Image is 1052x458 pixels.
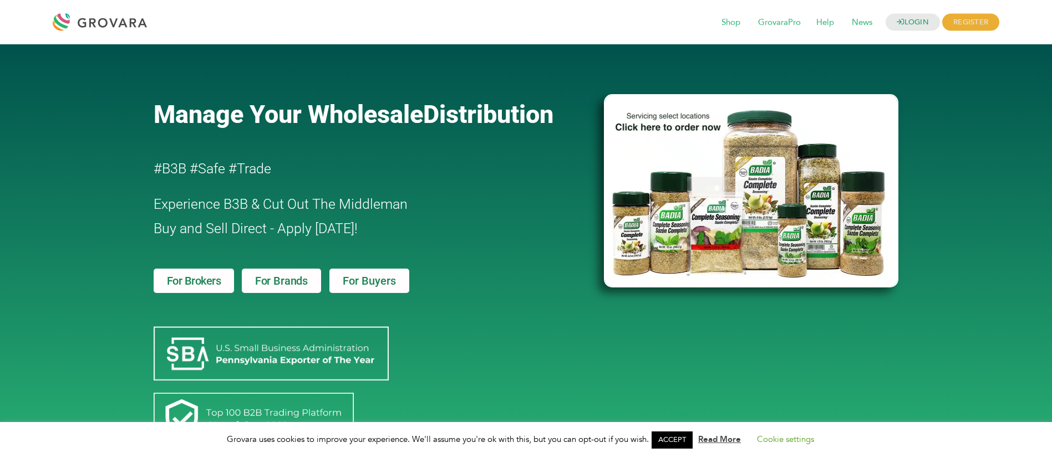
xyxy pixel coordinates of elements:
[343,275,396,286] span: For Buyers
[423,100,553,129] span: Distribution
[844,17,880,29] a: News
[154,100,586,129] a: Manage Your WholesaleDistribution
[750,17,809,29] a: GrovaraPro
[255,275,308,286] span: For Brands
[714,12,748,33] span: Shop
[329,269,409,293] a: For Buyers
[809,17,842,29] a: Help
[242,269,321,293] a: For Brands
[750,12,809,33] span: GrovaraPro
[154,220,358,236] span: Buy and Sell Direct - Apply [DATE]!
[714,17,748,29] a: Shop
[652,431,693,449] a: ACCEPT
[809,12,842,33] span: Help
[757,434,814,445] a: Cookie settings
[154,100,423,129] span: Manage Your Wholesale
[154,157,541,181] h2: #B3B #Safe #Trade
[154,196,408,212] span: Experience B3B & Cut Out The Middleman
[154,269,235,293] a: For Brokers
[942,14,999,31] span: REGISTER
[167,275,221,286] span: For Brokers
[886,14,940,31] a: LOGIN
[844,12,880,33] span: News
[227,434,825,445] span: Grovara uses cookies to improve your experience. We'll assume you're ok with this, but you can op...
[698,434,741,445] a: Read More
